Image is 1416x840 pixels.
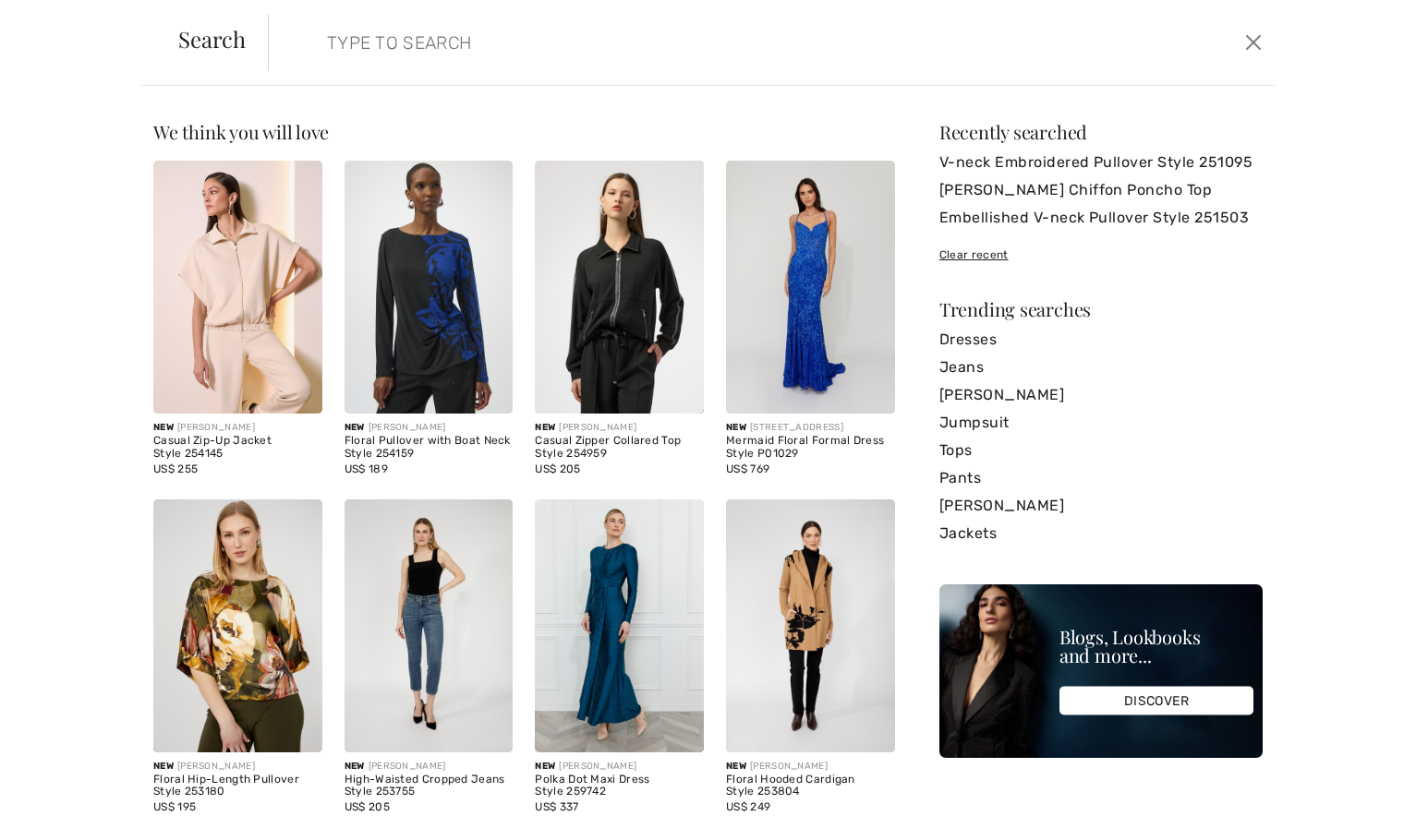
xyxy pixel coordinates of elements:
[535,422,555,433] span: New
[726,422,746,433] span: New
[939,520,1263,547] a: Jackets
[153,499,322,752] img: Floral Hip-Length Pullover Style 253180. Fern
[939,300,1263,318] div: Trending searches
[1240,28,1267,57] button: Close
[153,462,198,475] span: US$ 255
[726,462,769,475] span: US$ 769
[939,464,1263,492] a: Pants
[153,421,322,435] div: [PERSON_NAME]
[1059,628,1253,665] div: Blogs, Lookbooks and more...
[345,800,390,813] span: US$ 205
[153,761,174,772] span: New
[345,499,514,752] img: High-Waisted Cropped Jeans Style 253755. Blue
[345,422,365,433] span: New
[535,161,704,414] img: Casual Zipper Collared Top Style 254959. Black
[726,499,895,752] img: Floral Hooded Cardigan Style 253804. Terracotta
[939,246,1263,263] div: Clear recent
[1059,687,1253,715] div: DISCOVER
[939,176,1263,204] a: [PERSON_NAME] Chiffon Poncho Top
[535,774,704,799] div: Polka Dot Maxi Dress Style 259742
[535,761,555,772] span: New
[726,774,895,799] div: Floral Hooded Cardigan Style 253804
[153,435,322,461] div: Casual Zip-Up Jacket Style 254145
[153,422,174,433] span: New
[535,421,704,435] div: [PERSON_NAME]
[939,437,1263,464] a: Tops
[939,381,1263,409] a: [PERSON_NAME]
[939,123,1263,141] div: Recently searched
[345,462,388,475] span: US$ 189
[345,761,365,772] span: New
[535,800,578,813] span: US$ 337
[939,409,1263,437] a: Jumpsuit
[41,13,79,30] span: Chat
[939,492,1263,520] a: [PERSON_NAME]
[726,760,895,774] div: [PERSON_NAME]
[153,800,196,813] span: US$ 195
[345,161,514,414] img: Floral Pullover with Boat Neck Style 254159. Black/Royal Sapphire
[535,760,704,774] div: [PERSON_NAME]
[345,760,514,774] div: [PERSON_NAME]
[153,119,329,144] span: We think you will love
[535,499,704,752] img: Polka Dot Maxi Dress Style 259742. Peacock
[153,161,322,414] img: Casual Zip-Up Jacket Style 254145. Black
[939,204,1263,232] a: Embellished V-neck Pullover Style 251503
[535,462,580,475] span: US$ 205
[939,354,1263,381] a: Jeans
[726,435,895,461] div: Mermaid Floral Formal Dress Style P01029
[939,584,1263,758] img: Blogs, Lookbooks and more...
[726,161,895,414] img: Mermaid Floral Formal Dress Style P01029. Royal
[345,421,514,435] div: [PERSON_NAME]
[178,28,246,50] span: Search
[313,15,1008,70] input: TYPE TO SEARCH
[726,761,746,772] span: New
[535,435,704,461] div: Casual Zipper Collared Top Style 254959
[726,421,895,435] div: [STREET_ADDRESS]
[939,326,1263,354] a: Dresses
[345,774,514,799] div: High-Waisted Cropped Jeans Style 253755
[345,435,514,461] div: Floral Pullover with Boat Neck Style 254159
[939,149,1263,176] a: V-neck Embroidered Pullover Style 251095
[153,774,322,799] div: Floral Hip-Length Pullover Style 253180
[726,800,770,813] span: US$ 249
[153,760,322,774] div: [PERSON_NAME]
